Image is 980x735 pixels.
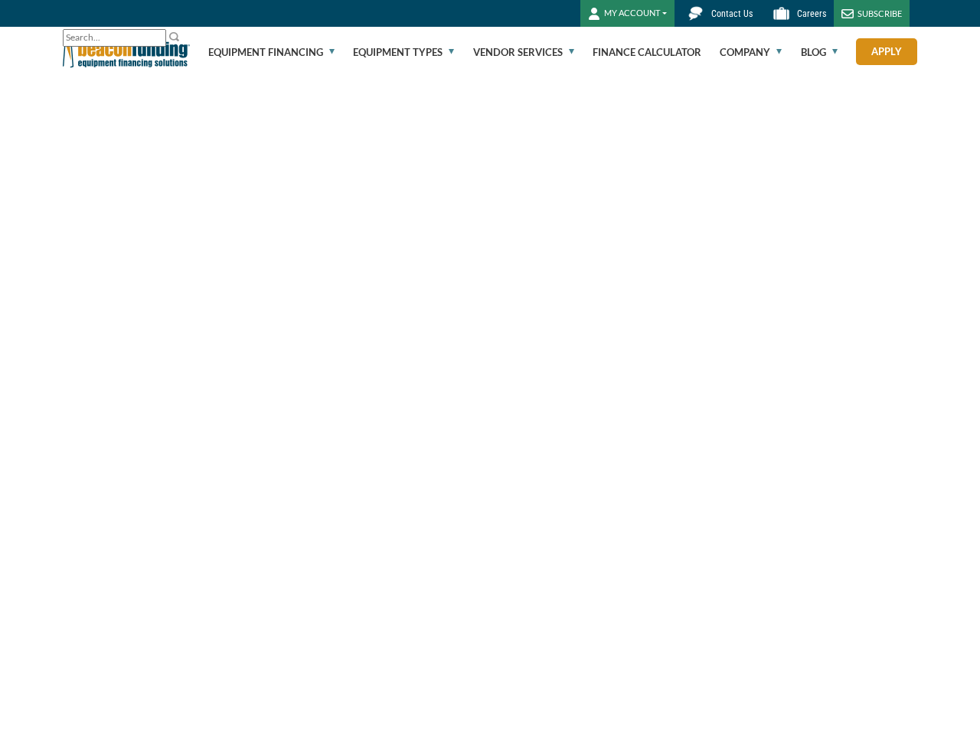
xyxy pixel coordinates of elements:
[63,27,190,77] img: Beacon Funding Corporation logo
[856,38,917,65] a: Apply
[208,28,335,77] a: Equipment Financing
[720,28,782,77] a: Company
[168,31,181,43] img: Search
[63,29,166,47] input: Search
[801,28,838,77] a: Blog
[353,28,454,77] a: Equipment Types
[473,28,574,77] a: Vendor Services
[711,8,753,19] span: Contact Us
[150,32,162,44] a: Clear search text
[593,28,701,77] a: Finance Calculator
[797,8,826,19] span: Careers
